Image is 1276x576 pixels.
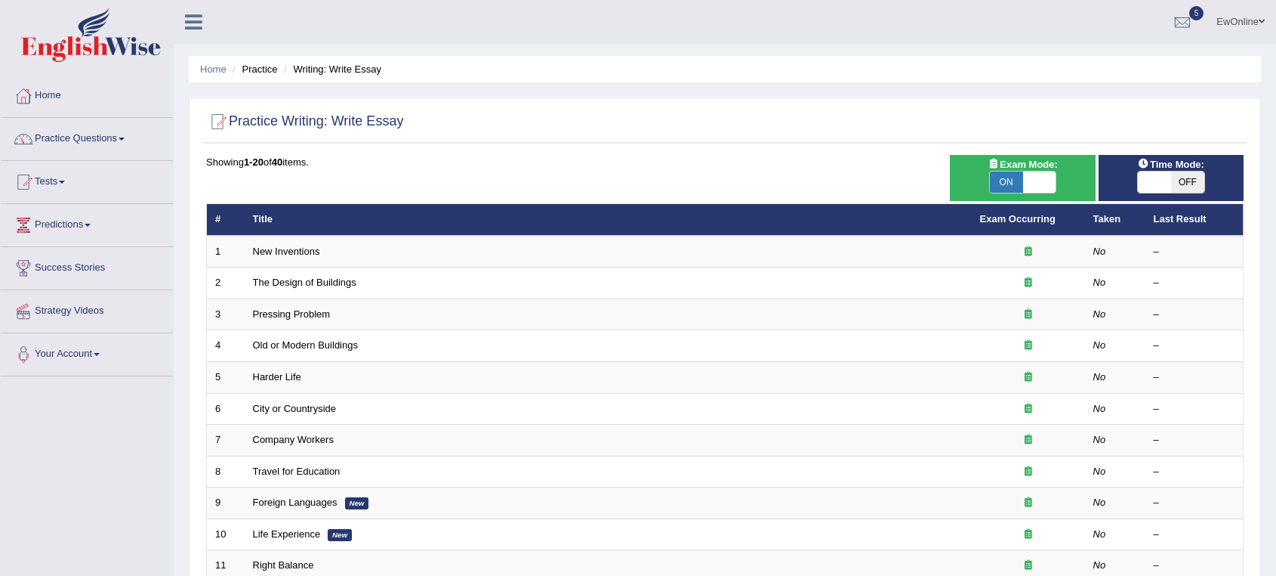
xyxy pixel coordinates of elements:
[1154,465,1235,479] div: –
[1145,204,1244,236] th: Last Result
[206,155,1244,169] div: Showing of items.
[1093,308,1106,320] em: No
[980,213,1056,225] a: Exam Occurring
[1,204,173,242] a: Predictions
[280,62,381,76] li: Writing: Write Essay
[980,465,1077,479] div: Exam occurring question
[207,488,245,519] td: 9
[980,245,1077,259] div: Exam occurring question
[253,559,314,571] a: Right Balance
[1154,370,1235,385] div: –
[207,268,245,299] td: 2
[253,497,337,508] a: Foreign Languages
[1093,434,1106,445] em: No
[207,299,245,330] td: 3
[345,497,369,509] em: New
[253,339,358,351] a: Old or Modern Buildings
[253,308,331,320] a: Pressing Problem
[980,496,1077,510] div: Exam occurring question
[328,529,352,541] em: New
[1154,339,1235,353] div: –
[207,204,245,236] th: #
[253,403,337,414] a: City or Countryside
[1,161,173,199] a: Tests
[1154,496,1235,510] div: –
[980,308,1077,322] div: Exam occurring question
[1093,277,1106,288] em: No
[980,339,1077,353] div: Exam occurring question
[1093,559,1106,571] em: No
[1,118,173,156] a: Practice Questions
[1093,371,1106,382] em: No
[1093,528,1106,540] em: No
[980,370,1077,385] div: Exam occurring question
[980,402,1077,417] div: Exam occurring question
[1154,559,1235,573] div: –
[253,371,301,382] a: Harder Life
[253,528,321,540] a: Life Experience
[1154,308,1235,322] div: –
[1,333,173,371] a: Your Account
[253,466,341,477] a: Travel for Education
[982,156,1063,172] span: Exam Mode:
[207,330,245,362] td: 4
[245,204,972,236] th: Title
[990,172,1023,193] span: ON
[253,246,320,257] a: New Inventions
[1,290,173,328] a: Strategy Videos
[1093,497,1106,508] em: No
[980,528,1077,542] div: Exam occurring question
[207,362,245,394] td: 5
[980,276,1077,290] div: Exam occurring question
[1154,402,1235,417] div: –
[1154,433,1235,447] div: –
[200,63,227,75] a: Home
[1093,246,1106,257] em: No
[1154,276,1235,290] div: –
[980,559,1077,573] div: Exam occurring question
[207,393,245,425] td: 6
[1189,6,1204,20] span: 5
[1132,156,1210,172] span: Time Mode:
[980,433,1077,447] div: Exam occurring question
[207,519,245,550] td: 10
[229,62,277,76] li: Practice
[1154,245,1235,259] div: –
[1,75,173,113] a: Home
[950,155,1095,201] div: Show exams occurring in exams
[207,456,245,488] td: 8
[1154,528,1235,542] div: –
[1085,204,1145,236] th: Taken
[253,277,356,288] a: The Design of Buildings
[207,236,245,268] td: 1
[207,425,245,457] td: 7
[1093,466,1106,477] em: No
[1171,172,1204,193] span: OFF
[272,156,282,168] b: 40
[1,247,173,285] a: Success Stories
[1093,403,1106,414] em: No
[1093,339,1106,351] em: No
[253,434,334,445] a: Company Workers
[244,156,264,168] b: 1-20
[206,110,403,133] h2: Practice Writing: Write Essay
